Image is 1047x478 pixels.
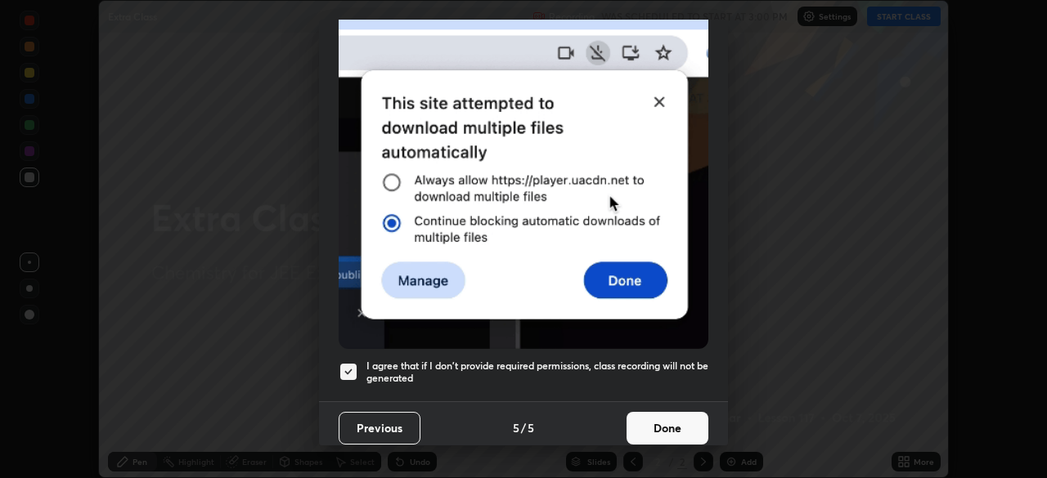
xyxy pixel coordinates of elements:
h4: 5 [513,419,519,436]
button: Previous [339,412,420,444]
h4: / [521,419,526,436]
button: Done [627,412,708,444]
h5: I agree that if I don't provide required permissions, class recording will not be generated [366,360,708,385]
h4: 5 [528,419,534,436]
